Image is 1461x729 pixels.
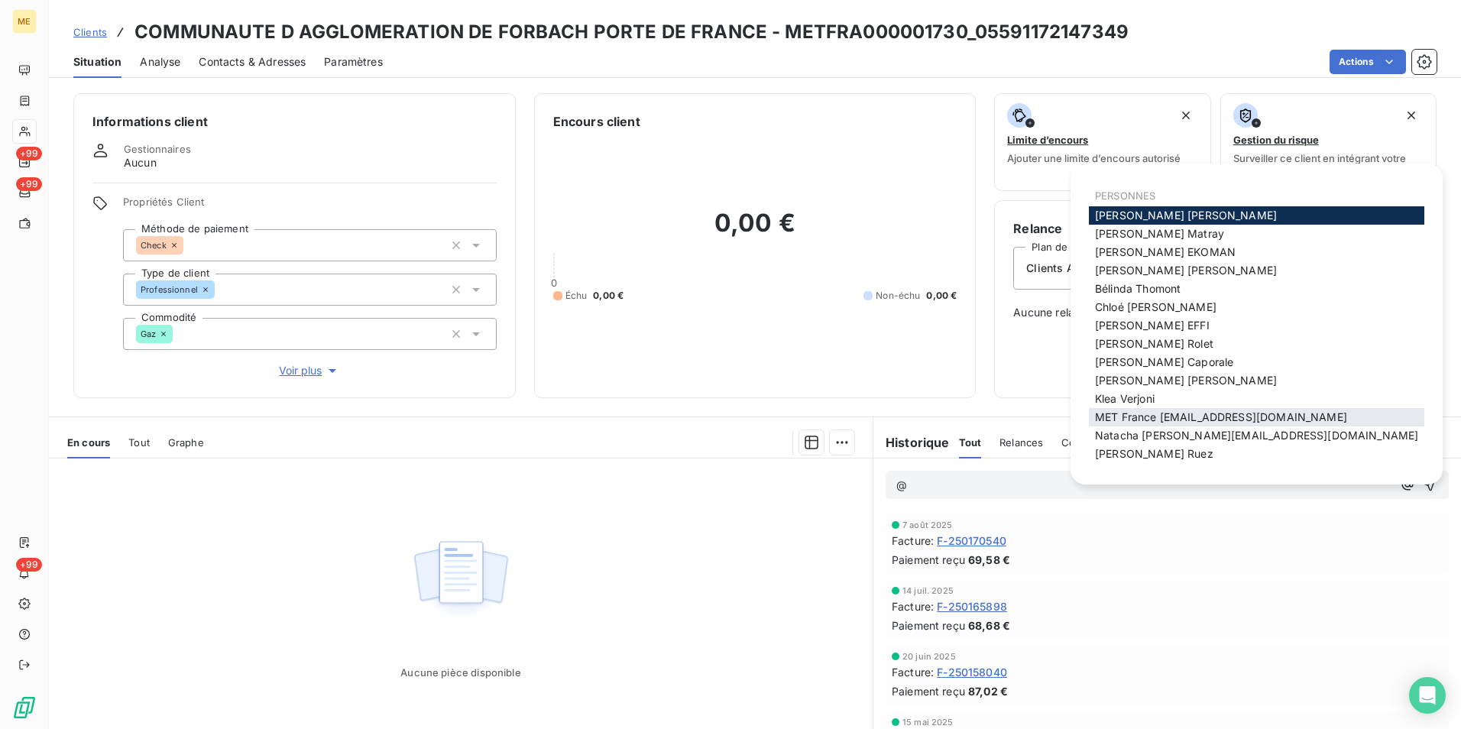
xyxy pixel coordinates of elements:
[926,289,957,303] span: 0,00 €
[168,436,204,449] span: Graphe
[1095,300,1216,313] span: Chloé [PERSON_NAME]
[892,552,965,568] span: Paiement reçu
[1095,392,1155,405] span: Klea Verjoni
[123,362,497,379] button: Voir plus
[12,9,37,34] div: ME
[892,598,934,614] span: Facture :
[1095,245,1236,258] span: [PERSON_NAME] EKOMAN
[1061,436,1132,449] span: Commentaires
[141,329,156,339] span: Gaz
[92,112,497,131] h6: Informations client
[141,285,198,294] span: Professionnel
[553,112,640,131] h6: Encours client
[902,520,953,530] span: 7 août 2025
[279,363,340,378] span: Voir plus
[73,24,107,40] a: Clients
[16,558,42,572] span: +99
[565,289,588,303] span: Échu
[1095,319,1210,332] span: [PERSON_NAME] EFFI
[902,652,956,661] span: 20 juin 2025
[896,478,907,491] span: @
[892,683,965,699] span: Paiement reçu
[1095,355,1233,368] span: [PERSON_NAME] Caporale
[1095,410,1347,423] span: MET France [EMAIL_ADDRESS][DOMAIN_NAME]
[16,147,42,160] span: +99
[937,664,1007,680] span: F-250158040
[183,238,196,252] input: Ajouter une valeur
[215,283,227,296] input: Ajouter une valeur
[324,54,383,70] span: Paramètres
[968,683,1008,699] span: 87,02 €
[1095,209,1277,222] span: [PERSON_NAME] [PERSON_NAME]
[1330,50,1406,74] button: Actions
[1013,305,1417,320] span: Aucune relance prévue
[124,155,157,170] span: Aucun
[968,617,1010,633] span: 68,68 €
[902,718,954,727] span: 15 mai 2025
[140,54,180,70] span: Analyse
[876,289,920,303] span: Non-échu
[1095,227,1224,240] span: [PERSON_NAME] Matray
[1095,264,1277,277] span: [PERSON_NAME] [PERSON_NAME]
[1095,429,1418,442] span: Natacha [PERSON_NAME][EMAIL_ADDRESS][DOMAIN_NAME]
[173,327,185,341] input: Ajouter une valeur
[1233,134,1319,146] span: Gestion du risque
[1409,677,1446,714] div: Open Intercom Messenger
[999,436,1043,449] span: Relances
[892,617,965,633] span: Paiement reçu
[959,436,982,449] span: Tout
[134,18,1129,46] h3: COMMUNAUTE D AGGLOMERATION DE FORBACH PORTE DE FRANCE - METFRA000001730_05591172147349
[73,54,121,70] span: Situation
[73,26,107,38] span: Clients
[123,196,497,217] span: Propriétés Client
[12,180,36,205] a: +99
[873,433,950,452] h6: Historique
[1026,261,1194,276] span: Clients Autre mode de paiement
[994,93,1210,191] button: Limite d’encoursAjouter une limite d’encours autorisé
[1095,337,1213,350] span: [PERSON_NAME] Rolet
[400,666,520,679] span: Aucune pièce disponible
[199,54,306,70] span: Contacts & Adresses
[1007,134,1088,146] span: Limite d’encours
[937,533,1006,549] span: F-250170540
[1095,190,1155,202] span: PERSONNES
[1095,282,1181,295] span: Bélinda Thomont
[968,552,1010,568] span: 69,58 €
[128,436,150,449] span: Tout
[553,208,957,254] h2: 0,00 €
[892,533,934,549] span: Facture :
[937,598,1007,614] span: F-250165898
[12,695,37,720] img: Logo LeanPay
[1095,447,1213,460] span: [PERSON_NAME] Ruez
[593,289,624,303] span: 0,00 €
[1095,374,1277,387] span: [PERSON_NAME] [PERSON_NAME]
[551,277,557,289] span: 0
[16,177,42,191] span: +99
[412,533,510,627] img: Empty state
[1220,93,1437,191] button: Gestion du risqueSurveiller ce client en intégrant votre outil de gestion des risques client.
[1233,152,1424,177] span: Surveiller ce client en intégrant votre outil de gestion des risques client.
[902,586,954,595] span: 14 juil. 2025
[1013,219,1417,238] h6: Relance
[1007,152,1181,164] span: Ajouter une limite d’encours autorisé
[892,664,934,680] span: Facture :
[141,241,167,250] span: Check
[67,436,110,449] span: En cours
[12,150,36,174] a: +99
[124,143,191,155] span: Gestionnaires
